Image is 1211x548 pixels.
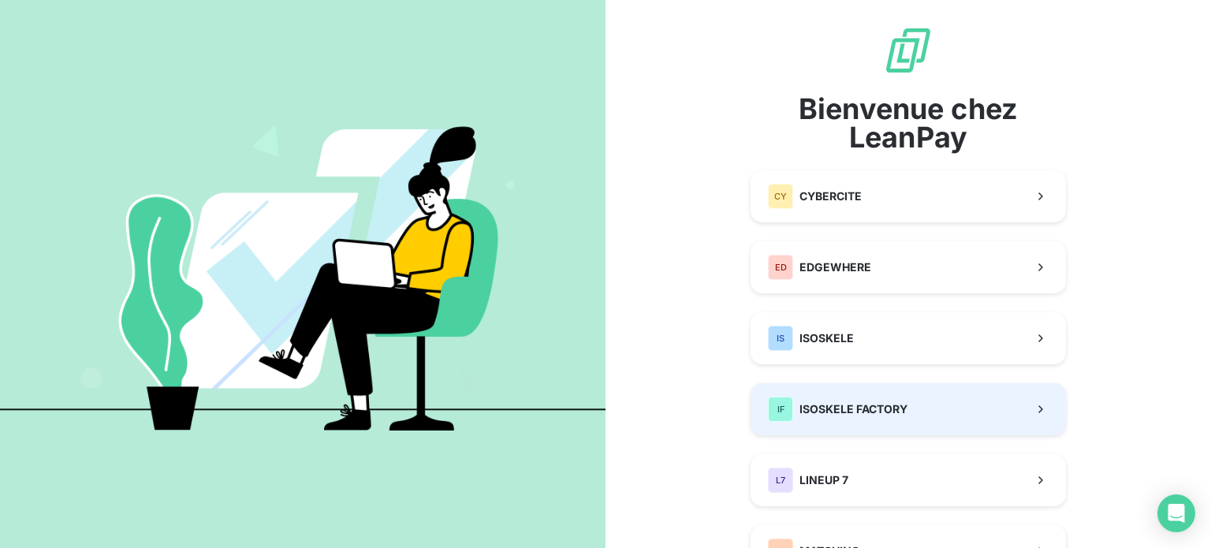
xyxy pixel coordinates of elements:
div: L7 [768,468,793,493]
button: CYCYBERCITE [751,170,1066,222]
div: CY [768,184,793,209]
div: ED [768,255,793,280]
span: ISOSKELE FACTORY [799,401,907,417]
div: IS [768,326,793,351]
span: Bienvenue chez LeanPay [751,95,1066,151]
div: Open Intercom Messenger [1157,494,1195,532]
span: ISOSKELE [799,330,854,346]
button: IFISOSKELE FACTORY [751,383,1066,435]
button: L7LINEUP 7 [751,454,1066,506]
span: LINEUP 7 [799,472,848,488]
img: logo sigle [883,25,933,76]
span: CYBERCITE [799,188,862,204]
span: EDGEWHERE [799,259,871,275]
button: ISISOSKELE [751,312,1066,364]
div: IF [768,397,793,422]
button: EDEDGEWHERE [751,241,1066,293]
